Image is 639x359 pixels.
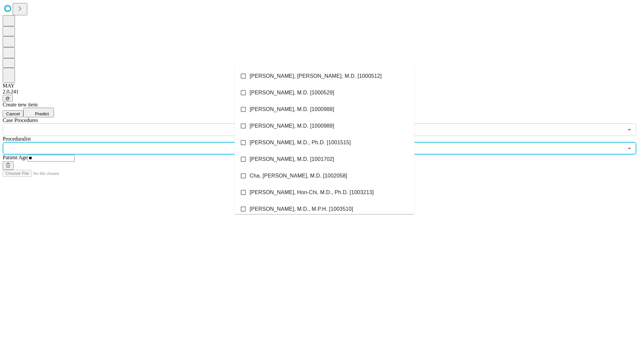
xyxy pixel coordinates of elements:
[35,111,49,116] span: Predict
[23,108,54,117] button: Predict
[6,111,20,116] span: Cancel
[625,144,634,153] button: Close
[3,136,31,142] span: Proceduralist
[3,117,38,123] span: Scheduled Procedure
[3,95,13,102] button: @
[3,155,27,160] span: Patient Age
[250,89,334,97] span: [PERSON_NAME], M.D. [1000529]
[250,188,374,196] span: [PERSON_NAME], Hon-Chi, M.D., Ph.D. [1003213]
[250,122,334,130] span: [PERSON_NAME], M.D. [1000989]
[3,102,38,107] span: Create new item
[250,205,353,213] span: [PERSON_NAME], M.D., M.P.H. [1003510]
[250,72,382,80] span: [PERSON_NAME], [PERSON_NAME], M.D. [1000512]
[3,110,23,117] button: Cancel
[250,105,334,113] span: [PERSON_NAME], M.D. [1000988]
[3,89,636,95] div: 2.0.241
[625,125,634,134] button: Open
[250,172,347,180] span: Cha, [PERSON_NAME], M.D. [1002058]
[250,139,351,147] span: [PERSON_NAME], M.D., Ph.D. [1001515]
[250,155,334,163] span: [PERSON_NAME], M.D. [1001702]
[3,83,636,89] div: MAY
[5,96,10,101] span: @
